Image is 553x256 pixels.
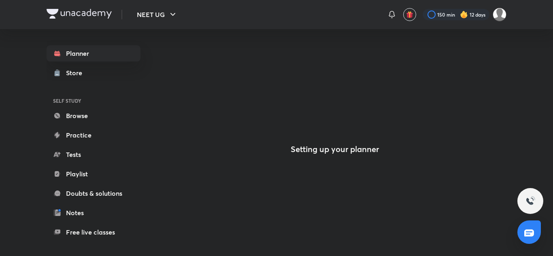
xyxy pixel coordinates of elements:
a: Store [47,65,140,81]
a: Playlist [47,166,140,182]
div: Store [66,68,87,78]
a: Practice [47,127,140,143]
a: Browse [47,108,140,124]
img: Company Logo [47,9,112,19]
img: avatar [406,11,413,18]
button: NEET UG [132,6,183,23]
h6: SELF STUDY [47,94,140,108]
a: Planner [47,45,140,61]
button: avatar [403,8,416,21]
a: Free live classes [47,224,140,240]
h4: Setting up your planner [291,144,379,154]
a: Company Logo [47,9,112,21]
a: Tests [47,146,140,163]
a: Notes [47,205,140,221]
img: Mahi Singh [493,8,506,21]
a: Doubts & solutions [47,185,140,201]
img: streak [460,11,468,19]
img: ttu [525,196,535,206]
